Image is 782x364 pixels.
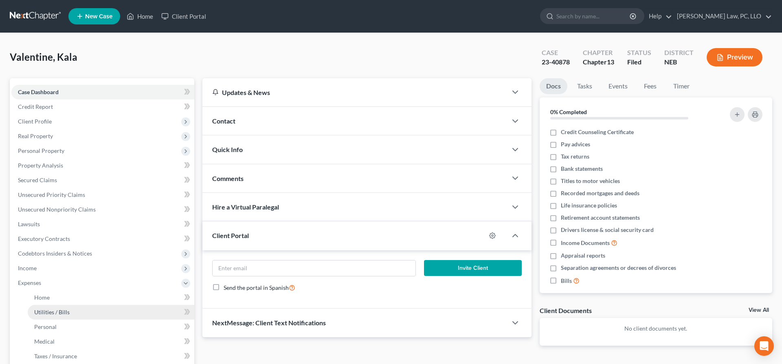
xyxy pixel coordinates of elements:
input: Enter email [213,260,415,276]
span: Credit Report [18,103,53,110]
span: Executory Contracts [18,235,70,242]
a: Executory Contracts [11,232,194,246]
a: Personal [28,320,194,334]
div: Chapter [583,48,614,57]
span: Personal Property [18,147,64,154]
span: Codebtors Insiders & Notices [18,250,92,257]
span: Pay advices [561,140,590,148]
span: Real Property [18,132,53,139]
div: Status [627,48,651,57]
span: Case Dashboard [18,88,59,95]
span: Recorded mortgages and deeds [561,189,639,197]
a: Docs [540,78,567,94]
span: 13 [607,58,614,66]
a: [PERSON_NAME] Law, PC, LLO [673,9,772,24]
span: Unsecured Priority Claims [18,191,85,198]
span: Hire a Virtual Paralegal [212,203,279,211]
a: Credit Report [11,99,194,114]
span: Life insurance policies [561,201,617,210]
div: 23-40878 [542,57,570,67]
span: Lawsuits [18,221,40,227]
span: Expenses [18,279,41,286]
span: Home [34,294,50,301]
span: Bank statements [561,165,603,173]
a: Case Dashboard [11,85,194,99]
div: Client Documents [540,306,592,315]
a: Medical [28,334,194,349]
a: Property Analysis [11,158,194,173]
a: Unsecured Nonpriority Claims [11,202,194,217]
a: Lawsuits [11,217,194,232]
a: Home [28,290,194,305]
div: Chapter [583,57,614,67]
strong: 0% Completed [550,108,587,115]
span: Contact [212,117,235,125]
a: Client Portal [157,9,210,24]
a: Tasks [571,78,599,94]
span: Comments [212,174,244,182]
span: Personal [34,323,57,330]
span: Utilities / Bills [34,309,70,315]
span: NextMessage: Client Text Notifications [212,319,326,326]
a: Help [645,9,672,24]
div: Open Intercom Messenger [754,336,774,356]
a: Home [123,9,157,24]
a: Secured Claims [11,173,194,188]
span: Quick Info [212,146,243,153]
span: Appraisal reports [561,251,605,260]
div: Updates & News [212,88,497,97]
a: Unsecured Priority Claims [11,188,194,202]
span: Send the portal in Spanish [224,284,289,291]
p: No client documents yet. [546,324,766,333]
span: Unsecured Nonpriority Claims [18,206,96,213]
span: Taxes / Insurance [34,353,77,360]
a: Fees [637,78,663,94]
div: Case [542,48,570,57]
span: Separation agreements or decrees of divorces [561,264,676,272]
div: District [664,48,694,57]
div: NEB [664,57,694,67]
span: Bills [561,277,572,285]
span: Drivers license & social security card [561,226,654,234]
span: Titles to motor vehicles [561,177,620,185]
div: Filed [627,57,651,67]
span: Tax returns [561,152,589,161]
button: Preview [707,48,762,66]
span: Credit Counseling Certificate [561,128,634,136]
span: Medical [34,338,55,345]
span: Valentine, Kala [10,51,77,63]
span: Income Documents [561,239,610,247]
span: New Case [85,13,112,20]
span: Client Profile [18,118,52,125]
span: Property Analysis [18,162,63,169]
input: Search by name... [556,9,631,24]
a: Timer [667,78,696,94]
a: View All [749,307,769,313]
span: Retirement account statements [561,214,640,222]
a: Utilities / Bills [28,305,194,320]
span: Client Portal [212,232,249,239]
button: Invite Client [424,260,522,276]
a: Events [602,78,634,94]
span: Income [18,265,37,271]
span: Secured Claims [18,176,57,183]
a: Taxes / Insurance [28,349,194,364]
